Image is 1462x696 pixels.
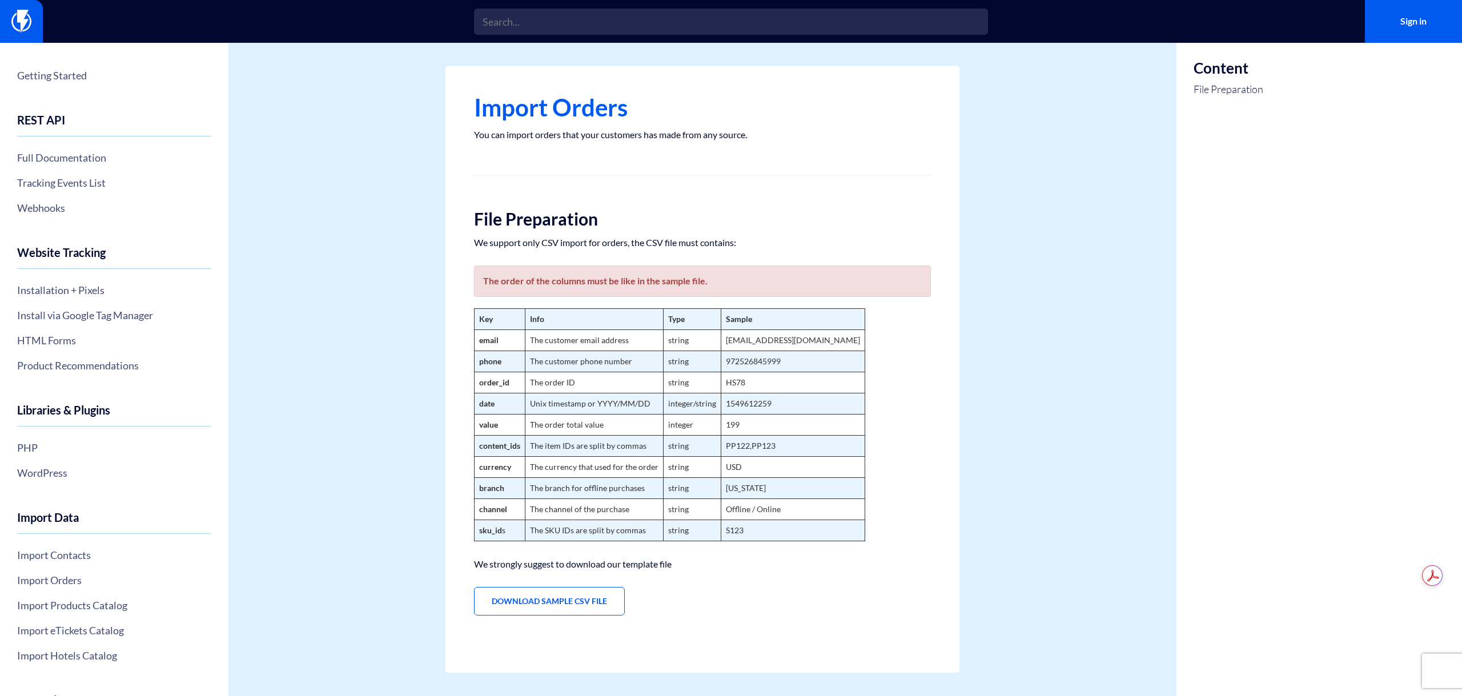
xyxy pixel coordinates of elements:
td: string [664,457,721,478]
a: Installation + Pixels [17,280,211,300]
td: 972526845999 [721,351,865,372]
a: Tracking Events List [17,173,211,192]
strong: email [479,335,499,345]
td: The order total value [525,415,664,436]
td: The SKU IDs are split by commas [525,520,664,541]
strong: Key [479,314,493,324]
h1: Import Orders [474,94,931,120]
a: HTML Forms [17,331,211,350]
td: The currency that used for the order [525,457,664,478]
strong: order_id [479,377,509,387]
strong: date [479,399,495,408]
strong: channel [479,504,507,514]
h4: Website Tracking [17,246,211,269]
a: Import Orders [17,570,211,590]
td: [US_STATE] [721,478,865,499]
td: string [664,436,721,457]
td: Unix timestamp or YYYY/MM/DD [525,393,664,415]
h3: Content [1194,60,1263,77]
td: integer/string [664,393,721,415]
td: string [664,372,721,393]
p: We strongly suggest to download our template file [474,558,931,570]
td: integer [664,415,721,436]
td: The item IDs are split by commas [525,436,664,457]
td: USD [721,457,865,478]
strong: value [479,420,498,429]
td: string [664,478,721,499]
h4: Libraries & Plugins [17,404,211,427]
td: The channel of the purchase [525,499,664,520]
a: Install via Google Tag Manager [17,305,211,325]
td: s [475,520,525,541]
td: [EMAIL_ADDRESS][DOMAIN_NAME] [721,330,865,351]
td: string [664,351,721,372]
td: HS78 [721,372,865,393]
strong: currency [479,462,511,472]
strong: branch [479,483,504,493]
td: string [664,330,721,351]
a: Import Products Catalog [17,596,211,615]
a: Download Sample CSV File [474,587,625,615]
td: string [664,520,721,541]
td: Offline / Online [721,499,865,520]
a: Webhooks [17,198,211,218]
h4: REST API [17,114,211,136]
input: Search... [474,9,988,35]
a: Product Recommendations [17,356,211,375]
td: 1549612259 [721,393,865,415]
p: We support only CSV import for orders, the CSV file must contains: [474,237,931,248]
td: The customer phone number [525,351,664,372]
h4: Import Data [17,511,211,534]
a: Getting Started [17,66,211,85]
a: Import Contacts [17,545,211,565]
td: S123 [721,520,865,541]
a: WordPress [17,463,211,482]
strong: Info [530,314,544,324]
td: The customer email address [525,330,664,351]
td: string [664,499,721,520]
td: The branch for offline purchases [525,478,664,499]
a: PHP [17,438,211,457]
strong: phone [479,356,501,366]
td: PP122,PP123 [721,436,865,457]
h2: File Preparation [474,210,931,228]
td: 199 [721,415,865,436]
strong: Type [668,314,685,324]
strong: Sample [726,314,752,324]
a: File Preparation [1194,82,1263,97]
a: Full Documentation [17,148,211,167]
p: You can import orders that your customers has made from any source. [474,129,931,140]
b: The order of the columns must be like in the sample file. [483,275,708,286]
a: Import eTickets Catalog [17,621,211,640]
strong: content_ids [479,441,520,450]
a: Import Hotels Catalog [17,646,211,665]
strong: sku_id [479,525,502,535]
td: The order ID [525,372,664,393]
